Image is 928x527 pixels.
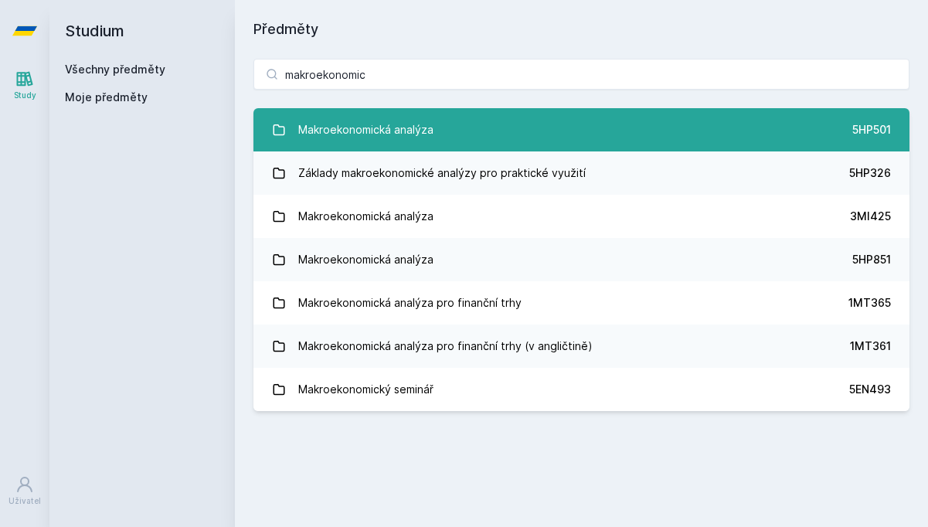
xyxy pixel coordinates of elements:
h1: Předměty [253,19,909,40]
a: Makroekonomická analýza pro finanční trhy 1MT365 [253,281,909,325]
div: Makroekonomická analýza [298,244,433,275]
a: Study [3,62,46,109]
div: 1MT361 [850,338,891,354]
div: 5HP326 [849,165,891,181]
input: Název nebo ident předmětu… [253,59,909,90]
div: Makroekonomický seminář [298,374,433,405]
div: Study [14,90,36,101]
div: Makroekonomická analýza pro finanční trhy [298,287,522,318]
a: Makroekonomická analýza pro finanční trhy (v angličtině) 1MT361 [253,325,909,368]
a: Makroekonomický seminář 5EN493 [253,368,909,411]
div: Makroekonomická analýza [298,114,433,145]
div: 3MI425 [850,209,891,224]
div: Základy makroekonomické analýzy pro praktické využití [298,158,586,189]
a: Makroekonomická analýza 5HP851 [253,238,909,281]
div: 1MT365 [848,295,891,311]
div: Makroekonomická analýza pro finanční trhy (v angličtině) [298,331,593,362]
div: Uživatel [8,495,41,507]
div: 5HP851 [852,252,891,267]
a: Všechny předměty [65,63,165,76]
a: Makroekonomická analýza 5HP501 [253,108,909,151]
div: 5HP501 [852,122,891,138]
span: Moje předměty [65,90,148,105]
a: Makroekonomická analýza 3MI425 [253,195,909,238]
div: Makroekonomická analýza [298,201,433,232]
a: Uživatel [3,467,46,515]
a: Základy makroekonomické analýzy pro praktické využití 5HP326 [253,151,909,195]
div: 5EN493 [849,382,891,397]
